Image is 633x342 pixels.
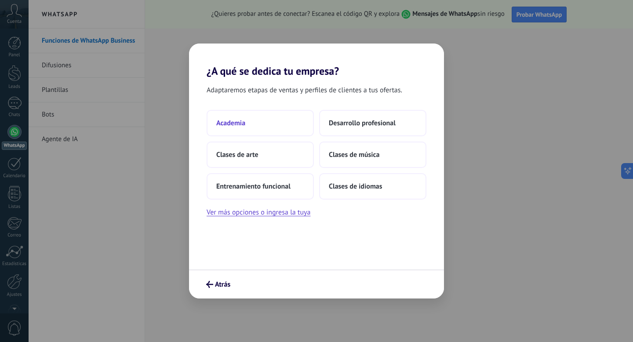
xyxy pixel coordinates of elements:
h2: ¿A qué se dedica tu empresa? [189,44,444,77]
span: Desarrollo profesional [329,119,396,127]
span: Adaptaremos etapas de ventas y perfiles de clientes a tus ofertas. [207,84,402,96]
button: Clases de arte [207,142,314,168]
button: Ver más opciones o ingresa la tuya [207,207,310,218]
span: Entrenamiento funcional [216,182,291,191]
button: Clases de idiomas [319,173,426,200]
button: Clases de música [319,142,426,168]
span: Academia [216,119,245,127]
button: Desarrollo profesional [319,110,426,136]
span: Atrás [215,281,230,287]
span: Clases de arte [216,150,258,159]
span: Clases de idiomas [329,182,382,191]
button: Academia [207,110,314,136]
span: Clases de música [329,150,379,159]
button: Entrenamiento funcional [207,173,314,200]
button: Atrás [202,277,234,292]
